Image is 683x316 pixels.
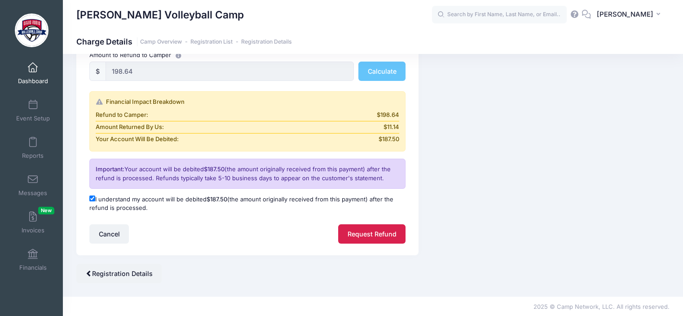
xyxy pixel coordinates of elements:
a: Registration Details [76,264,162,283]
a: Reports [12,132,54,164]
a: Camp Overview [140,39,182,45]
span: Important: [96,165,124,173]
span: $11.14 [383,123,399,132]
span: Reports [22,152,44,160]
button: Request Refund [338,224,405,244]
a: Messages [12,169,54,201]
a: Registration List [190,39,233,45]
span: Refund to Camper: [96,111,148,120]
span: Event Setup [16,115,50,122]
span: 2025 © Camp Network, LLC. All rights reserved. [533,303,670,310]
span: $187.50 [379,135,399,144]
h1: [PERSON_NAME] Volleyball Camp [76,4,244,25]
span: $187.50 [207,196,227,203]
a: InvoicesNew [12,207,54,238]
span: Messages [18,189,47,197]
a: Registration Details [241,39,292,45]
span: New [38,207,54,214]
span: Amount Returned By Us: [96,123,164,132]
div: $ [89,62,106,81]
a: Event Setup [12,95,54,126]
input: I understand my account will be debited$187.50(the amount originally received from this payment) ... [89,196,95,201]
span: Invoices [22,227,44,234]
button: [PERSON_NAME] [591,4,670,25]
input: Search by First Name, Last Name, or Email... [432,6,567,24]
span: Your Account Will Be Debited: [96,135,179,144]
div: Financial Impact Breakdown [96,98,399,107]
label: I understand my account will be debited (the amount originally received from this payment) after ... [89,195,405,213]
span: [PERSON_NAME] [597,9,653,19]
div: Amount to Refund to Camper [85,50,410,60]
div: Your account will be debited (the amount originally received from this payment) after the refund ... [89,159,405,189]
input: 0.00 [106,62,354,81]
a: Dashboard [12,58,54,89]
span: Financials [19,264,47,271]
h1: Charge Details [76,37,292,46]
span: $187.50 [204,165,225,173]
span: $198.64 [377,111,399,120]
button: Cancel [89,224,129,244]
span: Dashboard [18,77,48,85]
img: David Rubio Volleyball Camp [15,13,48,47]
a: Financials [12,244,54,276]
